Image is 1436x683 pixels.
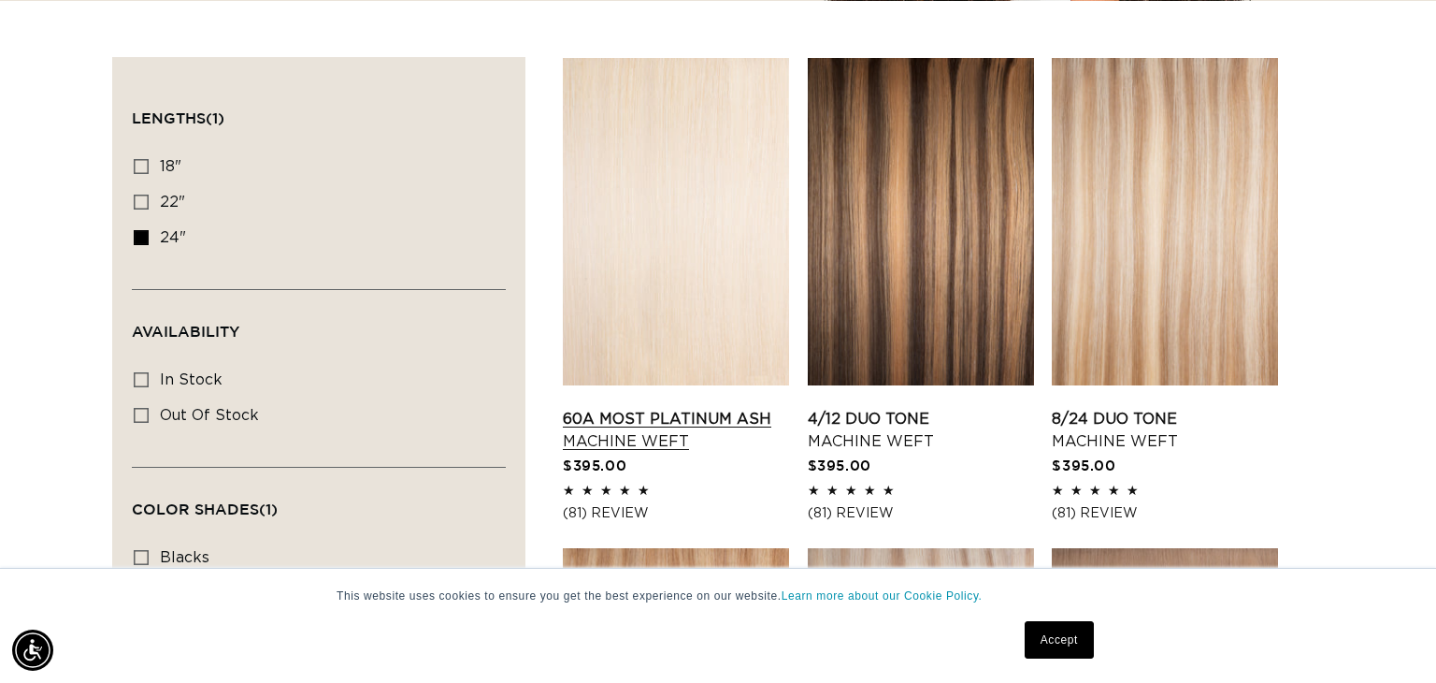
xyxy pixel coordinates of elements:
a: Learn more about our Cookie Policy. [782,589,983,603]
a: 4/12 Duo Tone Machine Weft [808,408,1034,453]
span: 24" [160,230,186,245]
a: 8/24 Duo Tone Machine Weft [1052,408,1278,453]
summary: Lengths (1 selected) [132,77,506,144]
span: (1) [259,501,278,517]
span: 18" [160,159,181,174]
p: This website uses cookies to ensure you get the best experience on our website. [337,588,1099,604]
a: Accept [1025,621,1094,659]
span: blacks [160,550,209,565]
span: (1) [206,109,224,126]
span: Availability [132,323,239,340]
summary: Color Shades (1 selected) [132,468,506,535]
span: Lengths [132,109,224,126]
summary: Availability (0 selected) [132,290,506,357]
span: In stock [160,372,223,387]
span: 22" [160,195,185,210]
a: 60A Most Platinum Ash Machine Weft [563,408,789,453]
span: Out of stock [160,408,259,423]
span: Color Shades [132,501,278,517]
div: Accessibility Menu [12,630,53,671]
iframe: Chat Widget [1343,593,1436,683]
